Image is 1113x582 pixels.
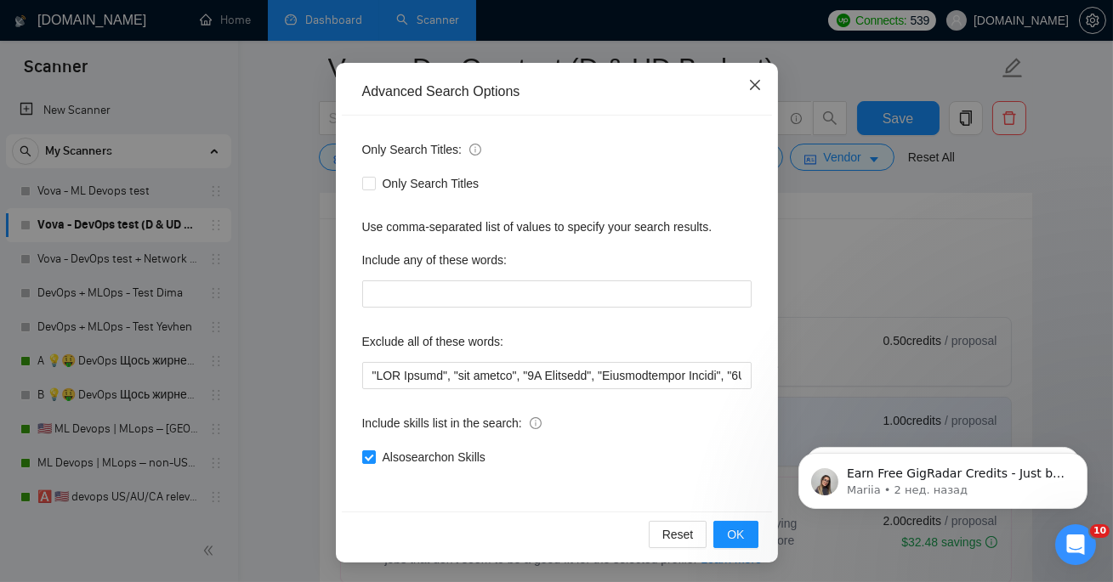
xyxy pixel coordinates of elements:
span: Only Search Titles [376,174,486,193]
div: Advanced Search Options [362,82,752,101]
span: 10 [1090,524,1110,538]
button: Close [732,63,778,109]
iframe: Intercom live chat [1055,524,1096,565]
label: Exclude all of these words: [362,328,504,355]
span: Reset [662,525,694,544]
span: info-circle [530,417,542,429]
span: Also search on Skills [376,448,492,466]
label: Include any of these words: [362,246,507,274]
span: info-circle [469,144,481,155]
span: Only Search Titles: [362,140,481,159]
button: OK [713,521,758,548]
div: Use comma-separated list of values to specify your search results. [362,218,752,236]
span: close [748,78,762,92]
button: Reset [649,521,707,548]
span: Include skills list in the search: [362,414,542,432]
span: OK [727,525,744,544]
iframe: Intercom notifications сообщение [773,417,1113,536]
